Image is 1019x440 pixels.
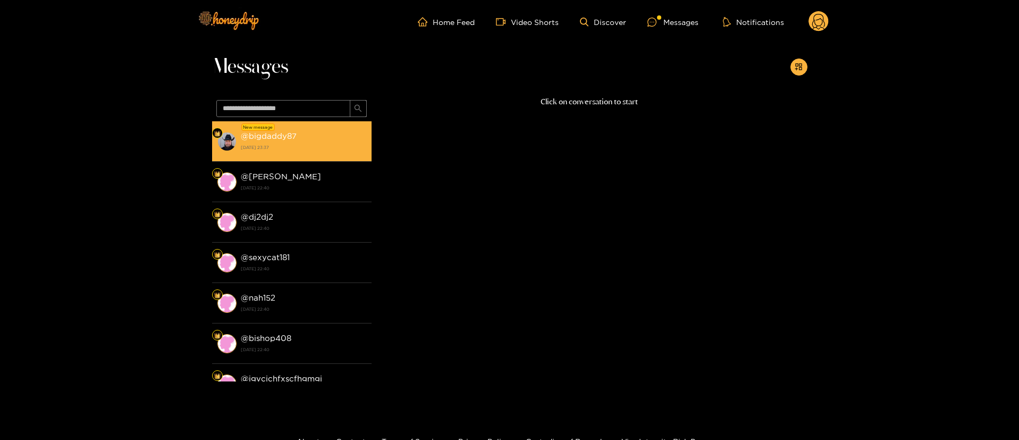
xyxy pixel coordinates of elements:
[496,17,511,27] span: video-camera
[214,292,221,298] img: Fan Level
[241,183,366,193] strong: [DATE] 22:40
[241,123,275,131] div: New message
[496,17,559,27] a: Video Shorts
[790,59,807,76] button: appstore-add
[241,253,290,262] strong: @ sexycat181
[217,132,237,151] img: conversation
[217,213,237,232] img: conversation
[647,16,698,28] div: Messages
[217,334,237,353] img: conversation
[241,143,366,152] strong: [DATE] 23:37
[795,63,803,72] span: appstore-add
[350,100,367,117] button: search
[372,96,807,108] p: Click on conversation to start
[241,374,322,383] strong: @ jgvcjchfxscfhgmgj
[418,17,475,27] a: Home Feed
[241,334,291,343] strong: @ bishop408
[217,375,237,394] img: conversation
[214,211,221,218] img: Fan Level
[241,172,321,181] strong: @ [PERSON_NAME]
[217,172,237,192] img: conversation
[241,293,275,302] strong: @ nah152
[418,17,433,27] span: home
[241,345,366,354] strong: [DATE] 22:40
[241,223,366,233] strong: [DATE] 22:40
[212,54,288,80] span: Messages
[241,131,297,140] strong: @ bigdaddy87
[214,252,221,258] img: Fan Level
[354,104,362,113] span: search
[217,294,237,313] img: conversation
[241,212,273,221] strong: @ dj2dj2
[214,333,221,339] img: Fan Level
[580,18,626,27] a: Discover
[720,16,787,27] button: Notifications
[241,264,366,273] strong: [DATE] 22:40
[214,373,221,379] img: Fan Level
[214,171,221,177] img: Fan Level
[217,253,237,272] img: conversation
[241,304,366,314] strong: [DATE] 22:40
[214,130,221,137] img: Fan Level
